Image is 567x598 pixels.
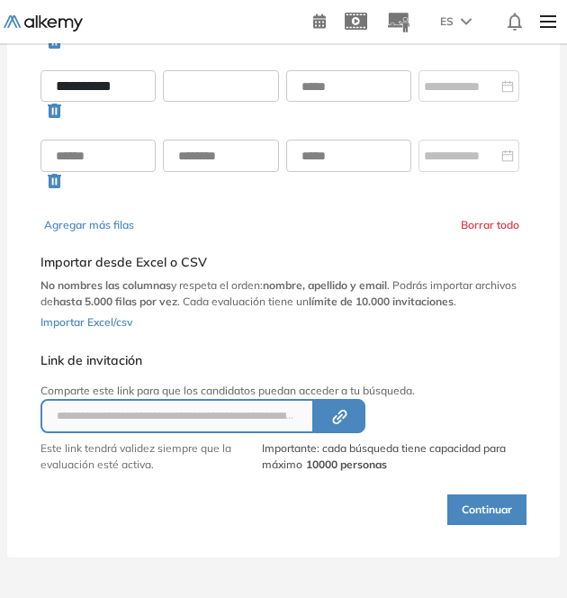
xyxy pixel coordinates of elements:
img: Logo [4,15,83,32]
b: límite de 10.000 invitaciones [309,294,454,308]
b: nombre, apellido y email [263,278,387,292]
button: Borrar todo [461,217,519,233]
span: ES [440,14,454,30]
button: Agregar más filas [44,217,134,233]
b: hasta 5.000 filas por vez [53,294,177,308]
p: Comparte este link para que los candidatos puedan acceder a tu búsqueda. [40,383,526,399]
h5: Importar desde Excel o CSV [40,255,526,270]
b: No nombres las columnas [40,278,171,292]
span: Importar Excel/csv [40,315,132,329]
p: Este link tendrá validez siempre que la evaluación esté activa. [40,440,258,473]
p: y respeta el orden: . Podrás importar archivos de . Cada evaluación tiene un . [40,277,526,310]
button: Continuar [447,494,526,525]
span: Importante: cada búsqueda tiene capacidad para máximo [262,440,526,473]
strong: 10000 personas [306,458,387,471]
button: Importar Excel/csv [40,310,132,331]
img: Menu [533,4,563,40]
img: arrow [461,18,472,25]
h5: Link de invitación [40,353,526,368]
